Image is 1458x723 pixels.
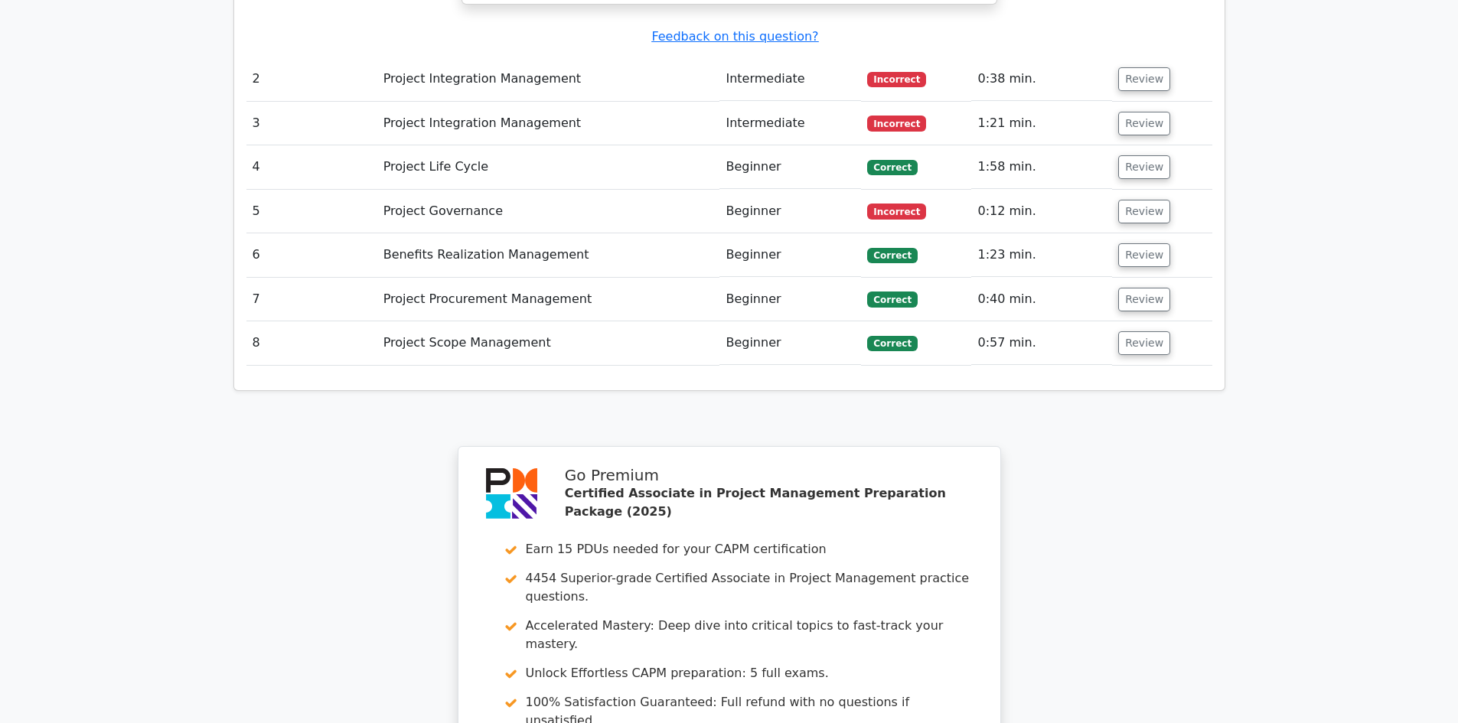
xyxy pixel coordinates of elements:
[971,190,1112,233] td: 0:12 min.
[867,336,917,351] span: Correct
[377,321,720,365] td: Project Scope Management
[377,145,720,189] td: Project Life Cycle
[971,278,1112,321] td: 0:40 min.
[246,321,377,365] td: 8
[867,160,917,175] span: Correct
[246,145,377,189] td: 4
[719,57,861,101] td: Intermediate
[719,190,861,233] td: Beginner
[246,57,377,101] td: 2
[971,102,1112,145] td: 1:21 min.
[1118,288,1170,311] button: Review
[377,278,720,321] td: Project Procurement Management
[246,278,377,321] td: 7
[719,102,861,145] td: Intermediate
[1118,112,1170,135] button: Review
[1118,155,1170,179] button: Review
[651,29,818,44] a: Feedback on this question?
[867,116,926,131] span: Incorrect
[1118,200,1170,223] button: Review
[719,321,861,365] td: Beginner
[971,145,1112,189] td: 1:58 min.
[377,190,720,233] td: Project Governance
[246,233,377,277] td: 6
[377,233,720,277] td: Benefits Realization Management
[1118,67,1170,91] button: Review
[867,291,917,307] span: Correct
[867,72,926,87] span: Incorrect
[1118,331,1170,355] button: Review
[867,204,926,219] span: Incorrect
[971,57,1112,101] td: 0:38 min.
[246,190,377,233] td: 5
[719,233,861,277] td: Beginner
[971,233,1112,277] td: 1:23 min.
[377,57,720,101] td: Project Integration Management
[1118,243,1170,267] button: Review
[719,145,861,189] td: Beginner
[971,321,1112,365] td: 0:57 min.
[246,102,377,145] td: 3
[377,102,720,145] td: Project Integration Management
[867,248,917,263] span: Correct
[719,278,861,321] td: Beginner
